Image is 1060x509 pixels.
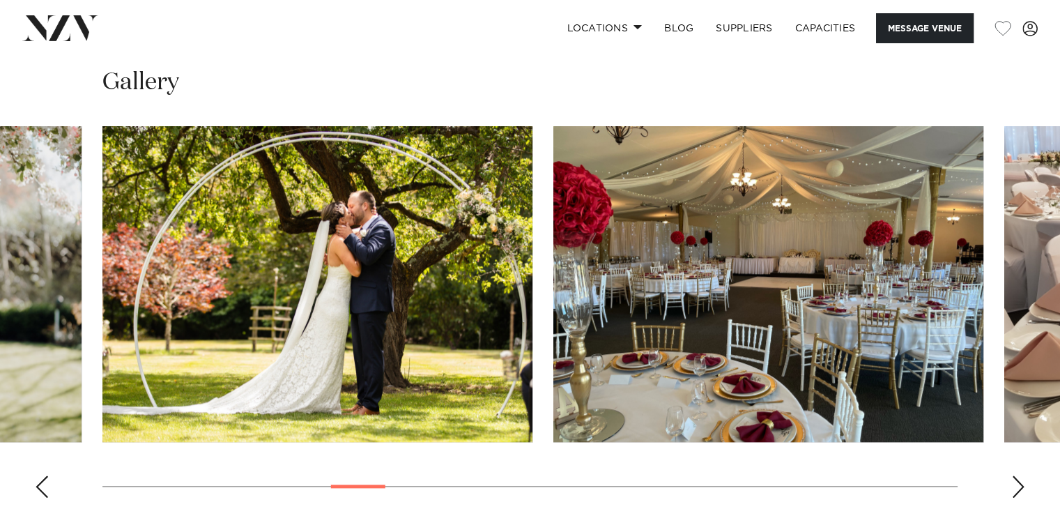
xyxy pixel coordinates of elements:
[553,126,983,442] swiper-slide: 10 / 30
[705,13,783,43] a: SUPPLIERS
[784,13,867,43] a: Capacities
[102,67,179,98] h2: Gallery
[653,13,705,43] a: BLOG
[102,126,532,442] swiper-slide: 9 / 30
[876,13,974,43] button: Message Venue
[555,13,653,43] a: Locations
[22,15,98,40] img: nzv-logo.png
